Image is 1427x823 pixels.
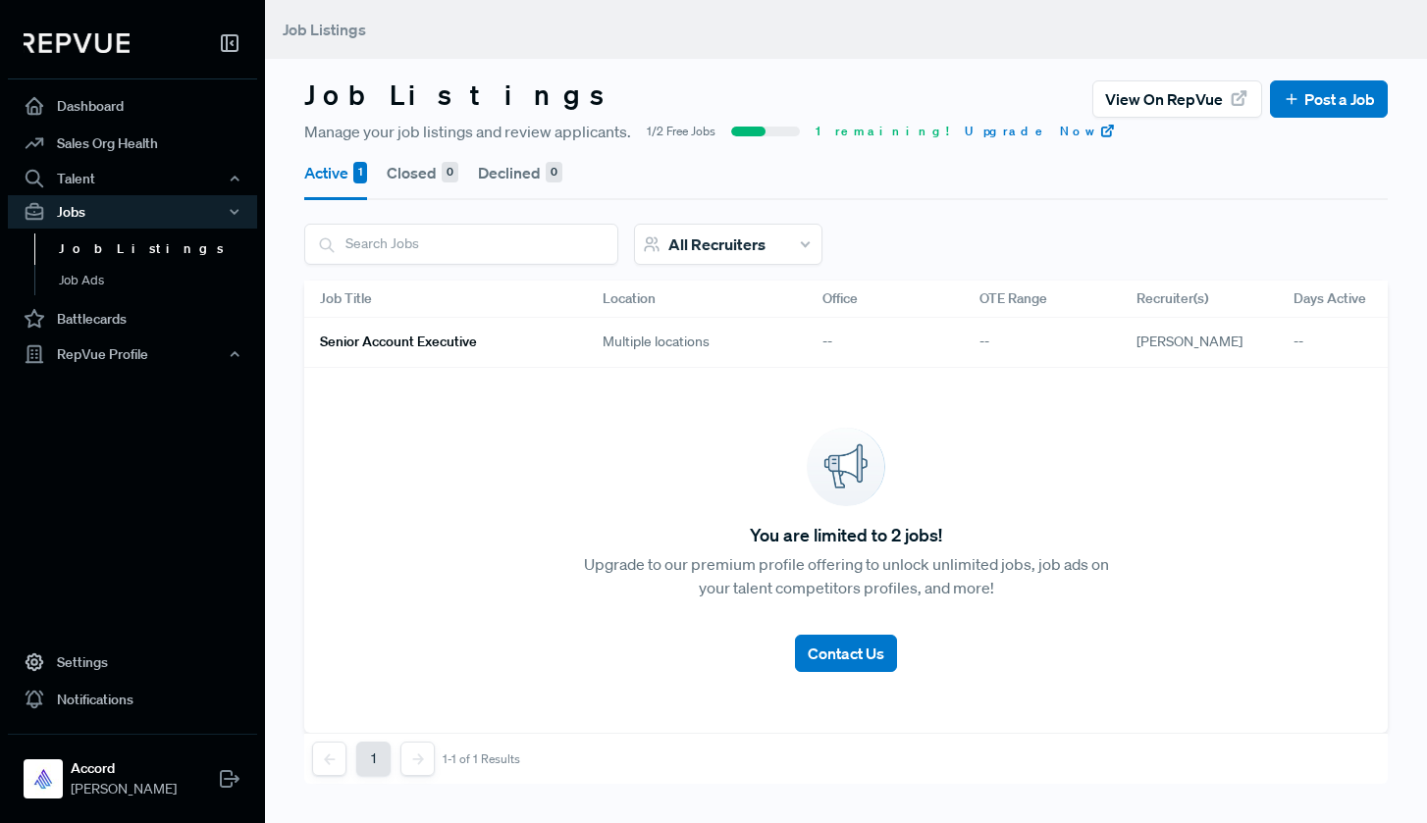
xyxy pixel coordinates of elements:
div: -- [807,318,964,368]
a: Senior Account Executive [320,326,555,359]
button: Contact Us [795,635,897,672]
img: RepVue [24,33,130,53]
h3: Job Listings [304,78,622,112]
img: Accord [27,763,59,795]
span: Days Active [1294,288,1366,309]
span: [PERSON_NAME] [71,779,177,799]
button: Next [400,742,435,776]
strong: Accord [71,758,177,779]
a: Job Listings [34,233,284,265]
nav: pagination [312,742,520,776]
p: Upgrade to our premium profile offering to unlock unlimited jobs, job ads on your talent competit... [575,552,1117,599]
span: Recruiter(s) [1136,288,1208,309]
button: Previous [312,742,346,776]
div: 0 [546,162,562,183]
span: [PERSON_NAME] [1136,333,1242,350]
div: 1-1 of 1 Results [443,752,520,766]
span: Location [603,288,656,309]
button: Active 1 [304,145,367,200]
a: Contact Us [795,619,897,672]
span: Job Listings [283,20,366,39]
button: RepVue Profile [8,337,257,371]
button: Post a Job [1270,80,1388,118]
a: Battlecards [8,300,257,337]
a: AccordAccord[PERSON_NAME] [8,734,257,807]
a: Notifications [8,681,257,718]
a: Sales Org Health [8,125,257,162]
div: -- [964,318,1121,368]
span: 1 remaining! [816,123,949,140]
div: 1 [353,162,367,183]
span: Office [822,288,858,309]
button: Closed 0 [387,145,458,200]
span: OTE Range [979,288,1047,309]
button: 1 [356,742,391,776]
span: Manage your job listings and review applicants. [304,120,631,143]
span: 1/2 Free Jobs [647,123,715,140]
button: Declined 0 [478,145,562,200]
button: Jobs [8,195,257,229]
div: Multiple locations [587,318,807,368]
button: View on RepVue [1092,80,1262,118]
div: 0 [442,162,458,183]
img: announcement [807,428,885,506]
h6: Senior Account Executive [320,334,477,350]
a: Post a Job [1283,87,1375,111]
span: View on RepVue [1105,87,1223,111]
span: You are limited to 2 jobs! [750,522,942,548]
button: Talent [8,162,257,195]
a: Settings [8,643,257,681]
span: All Recruiters [668,234,766,254]
a: Job Ads [34,265,284,296]
a: Dashboard [8,87,257,125]
a: Upgrade Now [965,123,1116,140]
input: Search Jobs [305,225,617,263]
span: Job Title [320,288,372,309]
span: Contact Us [808,643,884,663]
